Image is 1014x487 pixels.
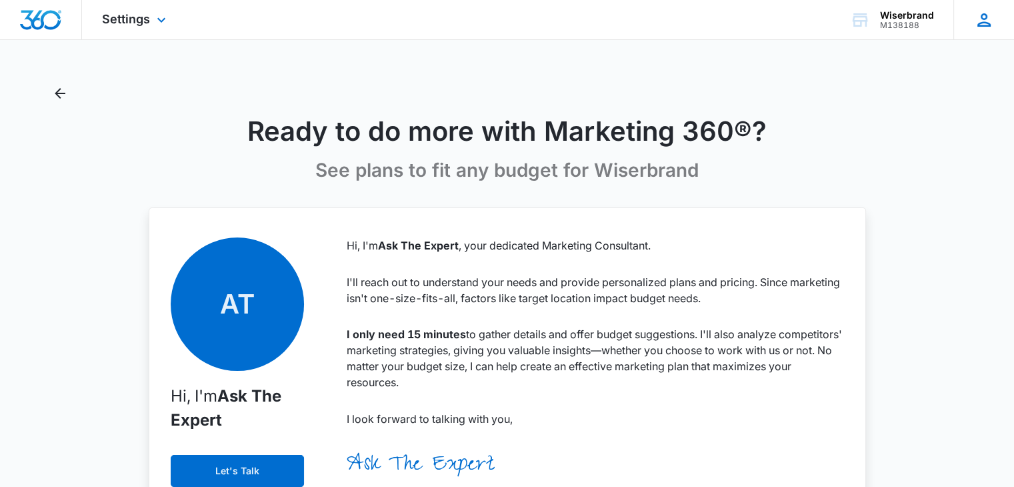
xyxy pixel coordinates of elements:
p: to gather details and offer budget suggestions. I'll also analyze competitors' marketing strategi... [347,326,844,390]
p: I'll reach out to understand your needs and provide personalized plans and pricing. Since marketi... [347,274,844,306]
p: Hi, I'm [171,384,304,432]
h1: Ready to do more with Marketing 360®? [247,115,767,148]
p: I look forward to talking with you, [347,411,844,427]
strong: Ask the Expert [378,239,459,252]
button: Back [49,83,71,104]
p: Hi, I'm , your dedicated Marketing Consultant. [347,237,844,254]
div: account id [880,21,934,30]
strong: Ask the Expert [171,386,281,430]
div: account name [880,10,934,21]
button: Let's Talk [171,455,304,487]
span: At [171,237,304,371]
span: Settings [102,12,150,26]
p: See plans to fit any budget for Wiserbrand [315,159,699,182]
strong: I only need 15 minutes [347,328,466,341]
p: Ask the Expert [347,447,844,487]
